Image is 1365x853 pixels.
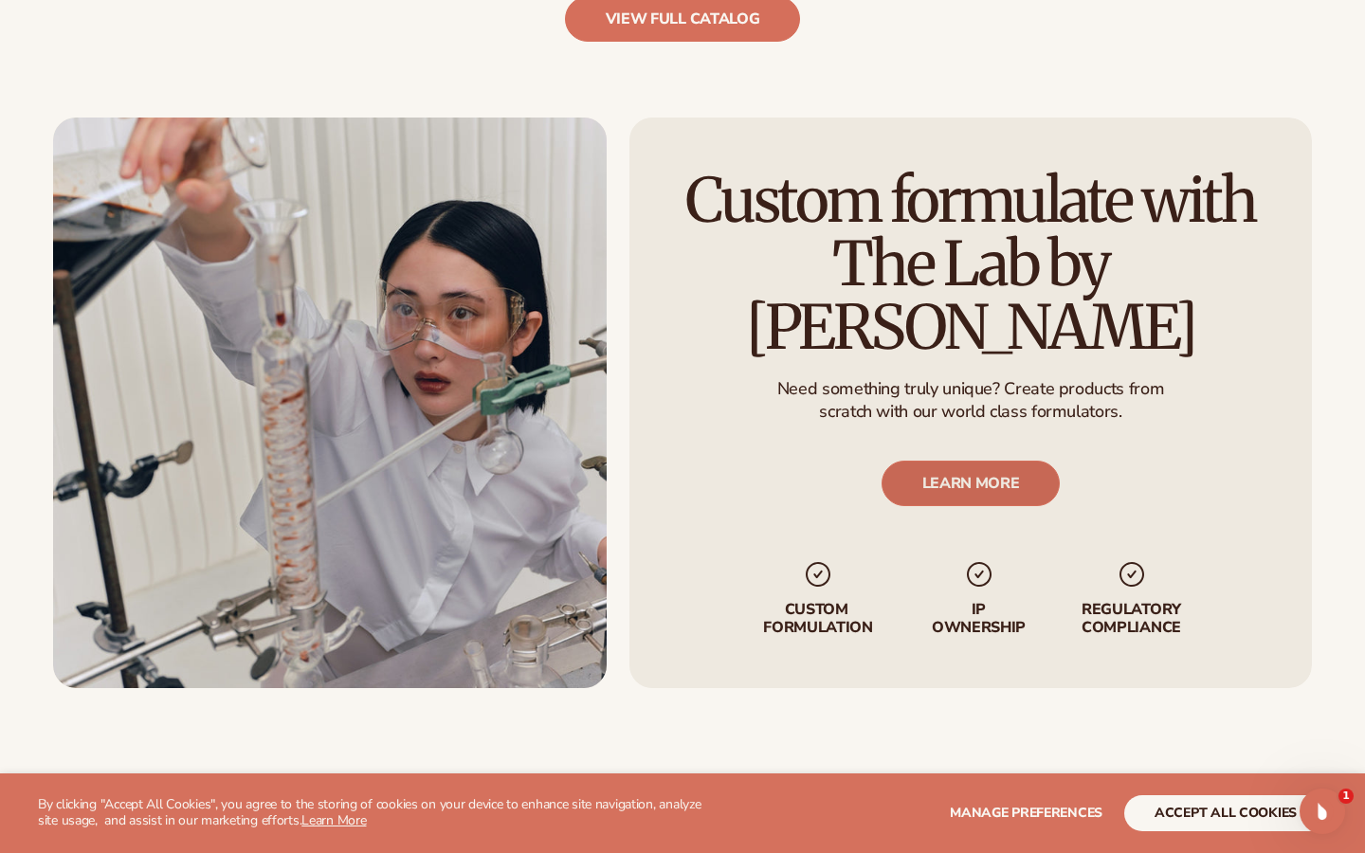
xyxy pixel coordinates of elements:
[964,559,994,590] img: checkmark_svg
[53,118,607,688] img: Female scientist in chemistry lab.
[301,811,366,829] a: Learn More
[777,401,1164,423] p: scratch with our world class formulators.
[1081,601,1183,637] p: regulatory compliance
[931,601,1028,637] p: IP Ownership
[1338,789,1354,804] span: 1
[759,601,878,637] p: Custom formulation
[1117,559,1147,590] img: checkmark_svg
[777,378,1164,400] p: Need something truly unique? Create products from
[1300,789,1345,834] iframe: Intercom live chat
[682,169,1259,360] h2: Custom formulate with The Lab by [PERSON_NAME]
[1124,795,1327,831] button: accept all cookies
[803,559,833,590] img: checkmark_svg
[950,804,1102,822] span: Manage preferences
[950,795,1102,831] button: Manage preferences
[38,797,713,829] p: By clicking "Accept All Cookies", you agree to the storing of cookies on your device to enhance s...
[882,461,1061,506] a: LEARN MORE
